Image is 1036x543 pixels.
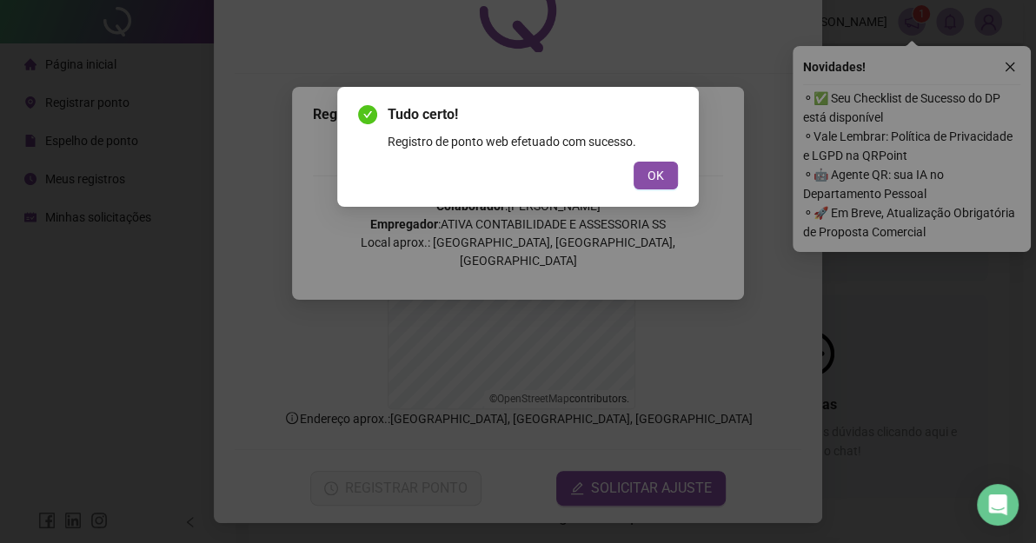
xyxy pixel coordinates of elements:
[634,162,678,189] button: OK
[977,484,1019,526] div: Open Intercom Messenger
[647,166,664,185] span: OK
[388,132,678,151] div: Registro de ponto web efetuado com sucesso.
[358,105,377,124] span: check-circle
[388,104,678,125] span: Tudo certo!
